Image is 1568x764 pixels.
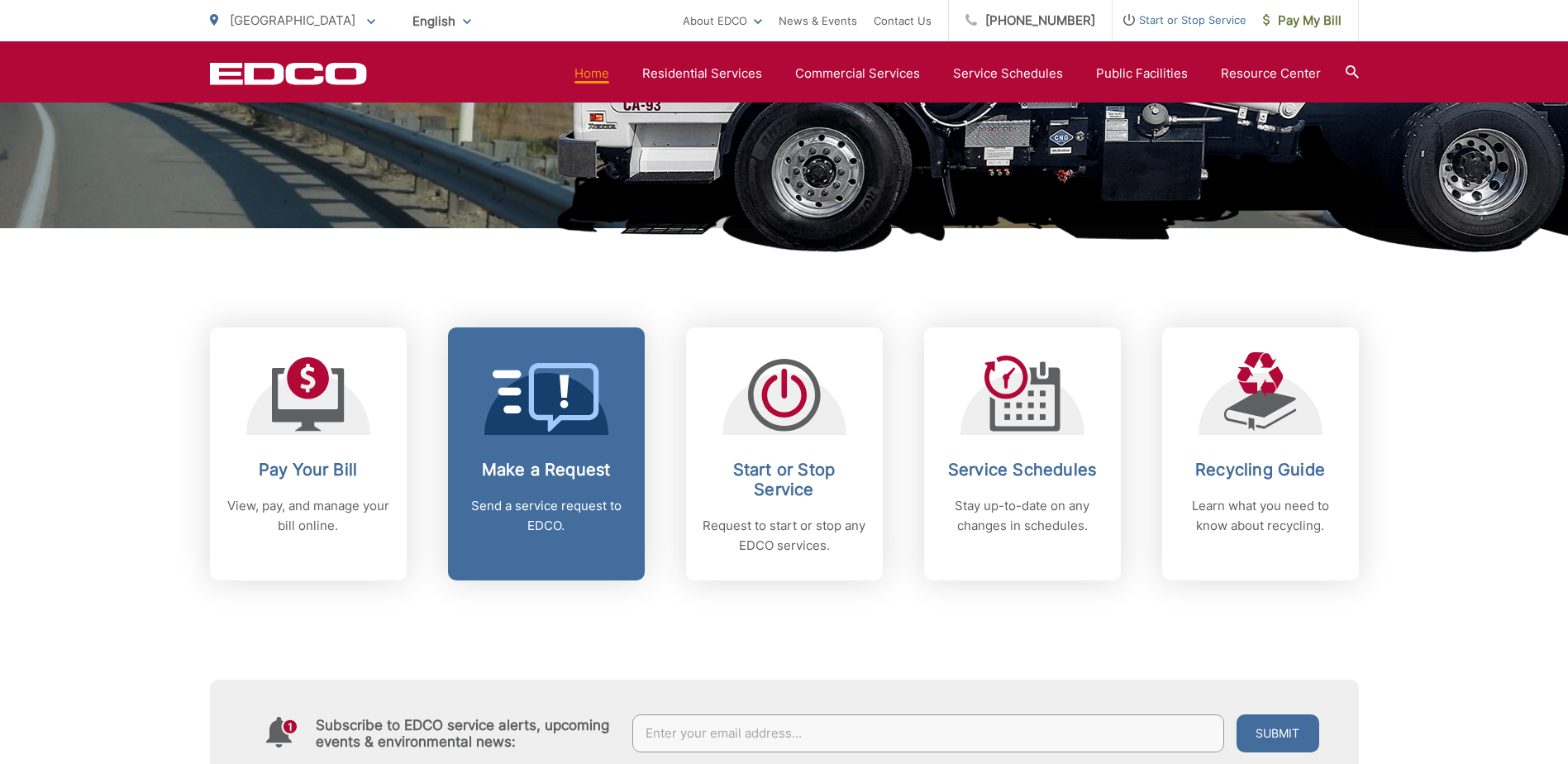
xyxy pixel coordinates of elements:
a: Commercial Services [795,64,920,84]
span: Pay My Bill [1263,11,1342,31]
h2: Service Schedules [941,460,1104,480]
a: Pay Your Bill View, pay, and manage your bill online. [210,327,407,580]
p: Learn what you need to know about recycling. [1179,496,1342,536]
input: Enter your email address... [632,714,1224,752]
a: Contact Us [874,11,932,31]
a: Public Facilities [1096,64,1188,84]
a: Residential Services [642,64,762,84]
span: [GEOGRAPHIC_DATA] [230,12,355,28]
p: View, pay, and manage your bill online. [226,496,390,536]
a: Recycling Guide Learn what you need to know about recycling. [1162,327,1359,580]
h4: Subscribe to EDCO service alerts, upcoming events & environmental news: [316,717,617,750]
h2: Recycling Guide [1179,460,1342,480]
h2: Make a Request [465,460,628,480]
a: Make a Request Send a service request to EDCO. [448,327,645,580]
a: About EDCO [683,11,762,31]
a: Service Schedules [953,64,1063,84]
p: Send a service request to EDCO. [465,496,628,536]
a: Service Schedules Stay up-to-date on any changes in schedules. [924,327,1121,580]
a: Resource Center [1221,64,1321,84]
a: EDCD logo. Return to the homepage. [210,62,367,85]
p: Request to start or stop any EDCO services. [703,516,866,556]
button: Submit [1237,714,1319,752]
a: Home [574,64,609,84]
h2: Start or Stop Service [703,460,866,499]
span: English [400,7,484,36]
a: News & Events [779,11,857,31]
p: Stay up-to-date on any changes in schedules. [941,496,1104,536]
h2: Pay Your Bill [226,460,390,480]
